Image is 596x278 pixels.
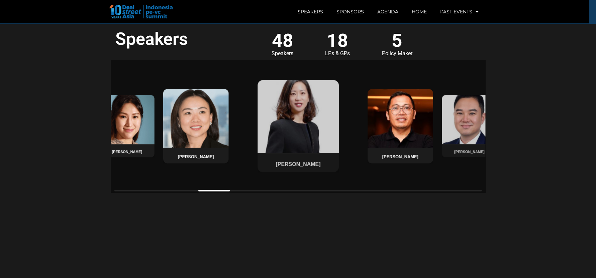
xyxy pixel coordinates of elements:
div: LPs & GPs [325,51,350,57]
img: Katherine Ng [258,80,338,154]
img: Rita Lau [100,95,155,145]
div: Speakers [272,51,293,57]
img: Achmad Zaky [368,89,433,148]
img: Matthew Goh [442,95,497,145]
div: Policy Maker [382,51,412,57]
h4: [PERSON_NAME] [103,150,151,154]
a: Past Events [433,4,485,19]
h4: [PERSON_NAME] [167,154,224,159]
div: 5 [382,30,412,51]
div: 48 [272,30,293,51]
a: Sponsors [330,4,371,19]
a: Speakers [291,4,330,19]
h4: [PERSON_NAME] [372,154,429,159]
div: 18 [325,30,350,51]
img: Mandy Wong [163,89,228,148]
h4: [PERSON_NAME] [445,150,493,154]
h4: [PERSON_NAME] [263,161,333,167]
a: Home [405,4,433,19]
h2: Speakers [114,30,188,48]
a: Agenda [371,4,405,19]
